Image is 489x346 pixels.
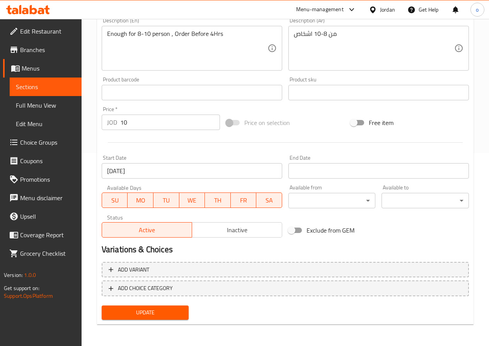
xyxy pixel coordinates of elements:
[259,195,279,206] span: SA
[105,195,124,206] span: SU
[20,175,75,184] span: Promotions
[16,119,75,128] span: Edit Menu
[3,226,82,244] a: Coverage Report
[4,291,53,301] a: Support.OpsPlatform
[195,224,279,236] span: Inactive
[288,193,376,208] div: ​
[208,195,228,206] span: TH
[3,244,82,263] a: Grocery Checklist
[3,22,82,41] a: Edit Restaurant
[3,133,82,152] a: Choice Groups
[192,222,282,238] button: Inactive
[128,192,153,208] button: MO
[380,5,395,14] div: Jordan
[288,85,469,100] input: Please enter product sku
[3,41,82,59] a: Branches
[120,115,220,130] input: Please enter price
[3,170,82,189] a: Promotions
[3,207,82,226] a: Upsell
[118,265,149,275] span: Add variant
[476,5,479,14] span: o
[307,226,354,235] span: Exclude from GEM
[107,118,117,127] p: JOD
[102,222,192,238] button: Active
[256,192,282,208] button: SA
[4,270,23,280] span: Version:
[102,85,282,100] input: Please enter product barcode
[20,230,75,240] span: Coverage Report
[20,138,75,147] span: Choice Groups
[234,195,254,206] span: FR
[296,5,344,14] div: Menu-management
[102,244,469,255] h2: Variations & Choices
[102,192,128,208] button: SU
[118,284,173,293] span: ADD CHOICE CATEGORY
[10,78,82,96] a: Sections
[16,82,75,91] span: Sections
[3,152,82,170] a: Coupons
[20,212,75,221] span: Upsell
[244,118,290,127] span: Price on selection
[16,101,75,110] span: Full Menu View
[102,305,189,320] button: Update
[107,30,268,67] textarea: Enough for 8-10 person , Order Before 4Hrs
[179,192,205,208] button: WE
[20,249,75,258] span: Grocery Checklist
[153,192,179,208] button: TU
[20,193,75,203] span: Menu disclaimer
[102,262,469,278] button: Add variant
[3,189,82,207] a: Menu disclaimer
[131,195,150,206] span: MO
[20,27,75,36] span: Edit Restaurant
[22,64,75,73] span: Menus
[102,280,469,296] button: ADD CHOICE CATEGORY
[10,115,82,133] a: Edit Menu
[3,59,82,78] a: Menus
[294,30,454,67] textarea: من 8-10 اشخاص
[182,195,202,206] span: WE
[157,195,176,206] span: TU
[105,224,189,236] span: Active
[10,96,82,115] a: Full Menu View
[4,283,39,293] span: Get support on:
[24,270,36,280] span: 1.0.0
[231,192,257,208] button: FR
[369,118,394,127] span: Free item
[205,192,231,208] button: TH
[108,308,183,317] span: Update
[20,156,75,165] span: Coupons
[382,193,469,208] div: ​
[20,45,75,54] span: Branches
